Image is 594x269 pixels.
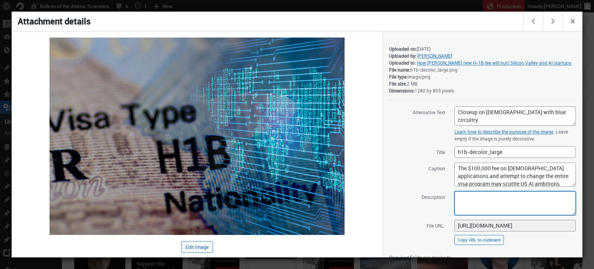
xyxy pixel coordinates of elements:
[389,106,445,118] label: Alternative Text
[417,60,571,66] a: How [PERSON_NAME] new H-1B fee will hurt Silicon Valley and AI startups
[389,66,576,73] div: h1b-decolor_large.png
[12,12,524,31] h1: Attachment details
[389,81,407,87] strong: File size:
[389,73,576,80] div: image/png
[389,45,576,52] div: [DATE]
[454,128,576,142] p: . Leave empty if the image is purely decorative.
[389,74,408,80] strong: File type:
[389,87,415,94] strong: Dimensions:
[389,87,576,94] div: 1280 by 855 pixels
[454,163,576,187] textarea: The $100,000 fee on [DEMOGRAPHIC_DATA] applications and attempt to change the entire visa program...
[454,106,576,126] textarea: Closeup on [DEMOGRAPHIC_DATA] with blue circuitry
[389,254,451,261] span: Required fields are marked
[389,191,445,202] label: Description
[454,235,504,245] button: Copy URL to clipboard
[389,146,445,158] label: Title
[389,162,445,174] label: Caption
[389,219,445,231] label: File URL:
[389,80,576,87] div: 2 MB
[389,53,416,59] strong: Uploaded by:
[389,67,410,73] strong: File name:
[181,241,213,253] button: Edit Image
[454,129,553,135] a: Learn how to describe the purpose of the image
[417,53,452,59] a: [PERSON_NAME]
[389,60,416,66] strong: Uploaded to:
[389,46,417,52] strong: Uploaded on:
